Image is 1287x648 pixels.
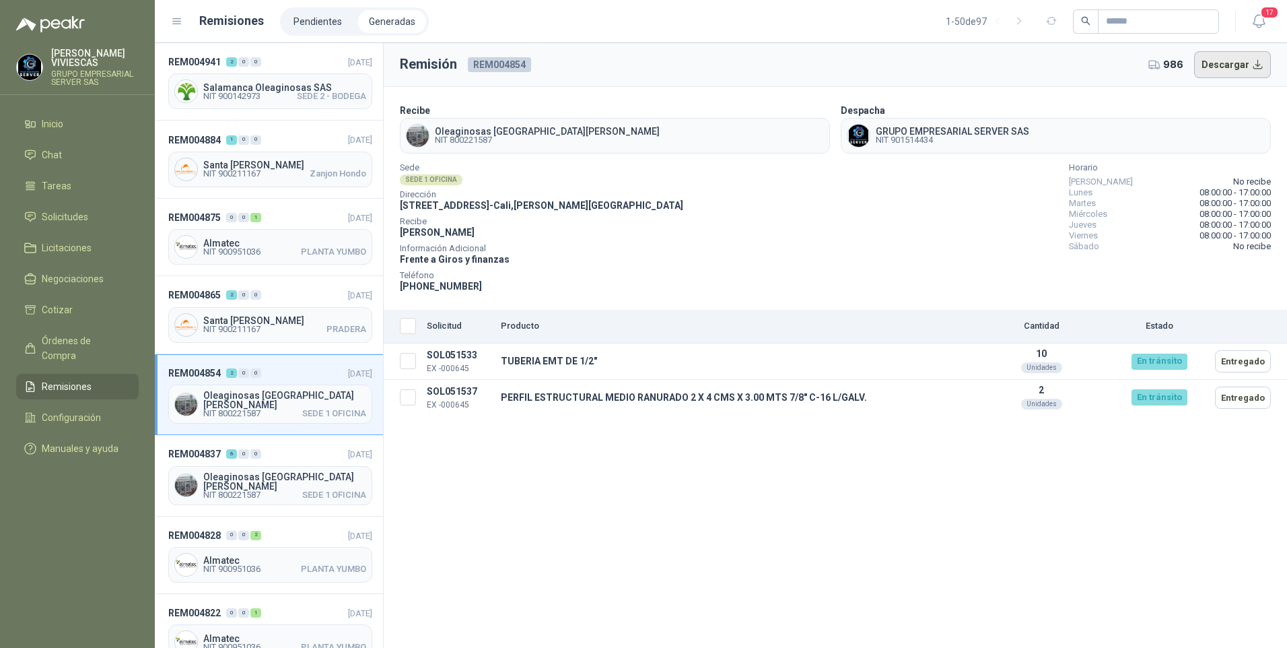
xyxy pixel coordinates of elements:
b: Recibe [400,105,430,116]
span: [PHONE_NUMBER] [400,281,482,292]
a: REM004875001[DATE] Company LogoAlmatecNIT 900951036PLANTA YUMBO [155,199,383,276]
span: Sede [400,164,683,171]
span: Órdenes de Compra [42,333,126,363]
span: REM004854 [168,366,221,381]
span: Recibe [400,218,683,225]
span: REM004828 [168,528,221,543]
span: [DATE] [348,531,372,541]
span: [PERSON_NAME] [400,227,475,238]
img: Company Logo [175,158,197,181]
p: [PERSON_NAME] VIVIESCAS [51,48,139,67]
div: 0 [238,608,249,618]
span: Almatec [203,238,366,248]
a: Tareas [16,173,139,199]
button: 17 [1247,9,1271,34]
th: Solicitud [421,310,495,344]
span: 08:00:00 - 17:00:00 [1199,187,1271,198]
span: NIT 900211167 [203,170,260,178]
span: Santa [PERSON_NAME] [203,316,366,325]
div: 0 [238,449,249,459]
a: REM004865200[DATE] Company LogoSanta [PERSON_NAME]NIT 900211167PRADERA [155,276,383,354]
div: 0 [250,290,261,300]
span: 08:00:00 - 17:00:00 [1199,209,1271,220]
h1: Remisiones [199,11,264,30]
img: Company Logo [175,393,197,416]
div: 1 [250,213,261,222]
span: Solicitudes [42,209,88,224]
span: SEDE 1 OFICINA [302,491,366,499]
img: Company Logo [175,474,197,496]
span: [DATE] [348,135,372,145]
button: Entregado [1215,350,1271,372]
span: Inicio [42,117,63,131]
a: Licitaciones [16,235,139,261]
span: Oleaginosas [GEOGRAPHIC_DATA][PERSON_NAME] [203,472,366,491]
span: Lunes [1069,187,1092,198]
span: PRADERA [326,325,366,333]
td: SOL051533 [421,344,495,380]
span: Almatec [203,556,366,565]
span: NIT 800221587 [203,410,260,418]
a: Solicitudes [16,204,139,230]
a: REM004884100[DATE] Company LogoSanta [PERSON_NAME]NIT 900211167Zanjon Hondo [155,121,383,198]
span: Almatec [203,634,366,643]
span: REM004837 [168,447,221,461]
a: REM004837600[DATE] Company LogoOleaginosas [GEOGRAPHIC_DATA][PERSON_NAME]NIT 800221587SEDE 1 OFICINA [155,435,383,516]
a: Negociaciones [16,266,139,292]
span: Santa [PERSON_NAME] [203,160,366,170]
div: SEDE 1 OFICINA [400,174,462,185]
img: Company Logo [407,125,429,147]
a: Órdenes de Compra [16,328,139,368]
a: Inicio [16,111,139,137]
span: REM004822 [168,606,221,620]
div: 1 [250,608,261,618]
p: 2 [979,385,1103,395]
span: Zanjon Hondo [310,170,366,178]
td: En tránsito [1109,379,1210,415]
span: Licitaciones [42,240,92,255]
span: NIT 800221587 [203,491,260,499]
td: En tránsito [1109,344,1210,380]
th: Cantidad [974,310,1109,344]
span: 986 [1163,57,1183,72]
span: [DATE] [348,290,372,300]
span: Dirección [400,191,683,198]
span: SEDE 2 - BODEGA [297,92,366,100]
img: Company Logo [175,236,197,258]
div: Unidades [1021,399,1062,410]
div: En tránsito [1132,389,1187,406]
td: SOL051537 [421,379,495,415]
a: Remisiones [16,374,139,399]
span: GRUPO EMPRESARIAL SERVER SAS [876,127,1029,136]
span: REM004865 [168,288,221,302]
span: [DATE] [348,57,372,67]
img: Company Logo [175,314,197,336]
span: 08:00:00 - 17:00:00 [1199,220,1271,230]
a: Generadas [358,10,426,33]
span: No recibe [1233,241,1271,252]
div: 6 [226,449,237,459]
a: Chat [16,142,139,168]
p: GRUPO EMPRESARIAL SERVER SAS [51,70,139,86]
span: [DATE] [348,213,372,223]
img: Company Logo [175,80,197,102]
span: Jueves [1069,220,1097,230]
a: Pendientes [283,10,353,33]
span: Sábado [1069,241,1099,252]
p: EX -000645 [427,362,490,375]
span: Martes [1069,198,1096,209]
span: Configuración [42,410,101,425]
span: NIT 900211167 [203,325,260,333]
span: NIT 800221587 [435,136,660,144]
div: 2 [226,368,237,378]
button: Entregado [1215,387,1271,409]
div: 0 [238,57,249,67]
div: 0 [238,135,249,145]
p: EX -000645 [427,399,490,412]
td: TUBERIA EMT DE 1/2" [495,344,974,380]
span: Horario [1069,164,1271,171]
div: 1 - 50 de 97 [946,11,1030,32]
img: Company Logo [175,554,197,576]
